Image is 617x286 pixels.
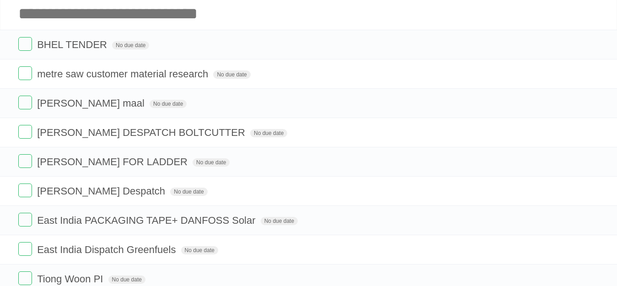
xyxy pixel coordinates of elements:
label: Done [18,271,32,285]
span: No due date [170,188,207,196]
span: No due date [250,129,287,137]
span: Tiong Woon PI [37,273,105,285]
label: Done [18,96,32,109]
label: Done [18,37,32,51]
span: No due date [108,275,145,284]
span: [PERSON_NAME] FOR LADDER [37,156,190,167]
span: No due date [181,246,218,254]
span: [PERSON_NAME] maal [37,97,147,109]
span: BHEL TENDER [37,39,109,50]
span: East India PACKAGING TAPE+ DANFOSS Solar [37,215,258,226]
span: No due date [213,70,250,79]
span: metre saw customer material research [37,68,210,80]
label: Done [18,183,32,197]
label: Done [18,154,32,168]
label: Done [18,242,32,256]
label: Done [18,213,32,227]
label: Done [18,125,32,139]
span: [PERSON_NAME] DESPATCH BOLTCUTTER [37,127,247,138]
span: No due date [261,217,298,225]
label: Done [18,66,32,80]
span: No due date [193,158,230,167]
span: [PERSON_NAME] Despatch [37,185,167,197]
span: No due date [150,100,187,108]
span: East India Dispatch Greenfuels [37,244,178,255]
span: No due date [112,41,149,49]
